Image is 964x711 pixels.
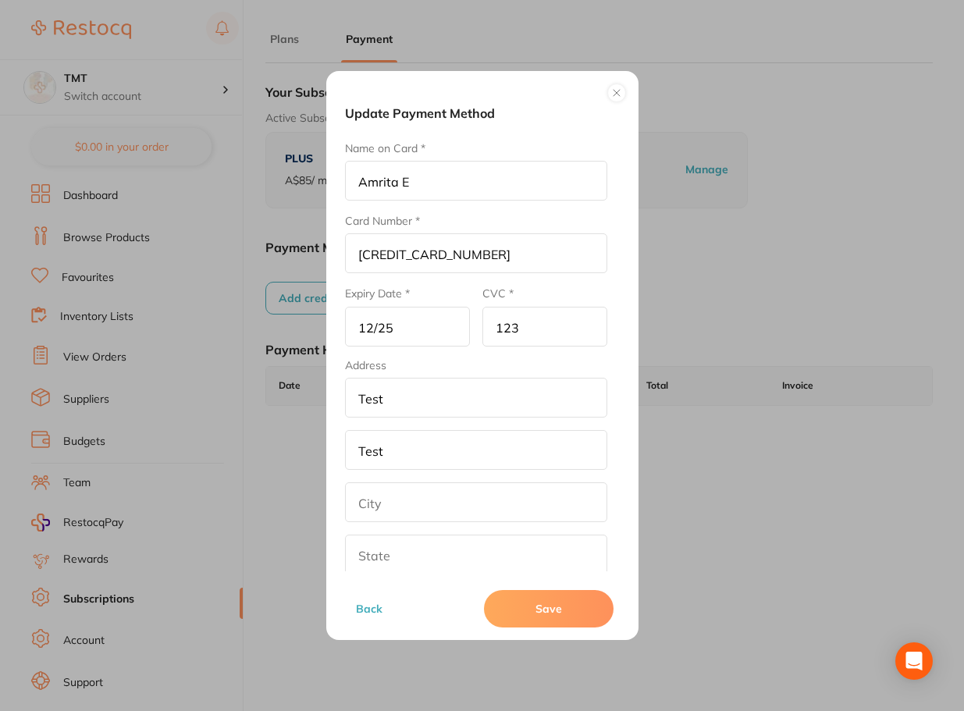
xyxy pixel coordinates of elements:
label: Name on Card * [345,142,425,155]
input: Address Line 2 [345,430,607,470]
input: State [345,535,607,574]
input: CVC [482,307,607,347]
input: Address Line 1 [345,378,607,418]
input: 1234 1234 1234 1234 [345,233,607,273]
label: Expiry Date * [345,287,410,300]
button: Save [484,590,614,627]
input: MM/YY [345,307,470,347]
h5: Update Payment Method [345,105,620,122]
button: Back [351,590,471,627]
label: Card Number * [345,215,420,227]
input: City [345,482,607,522]
label: CVC * [482,287,514,300]
div: Open Intercom Messenger [895,642,933,680]
legend: Address [345,359,386,371]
